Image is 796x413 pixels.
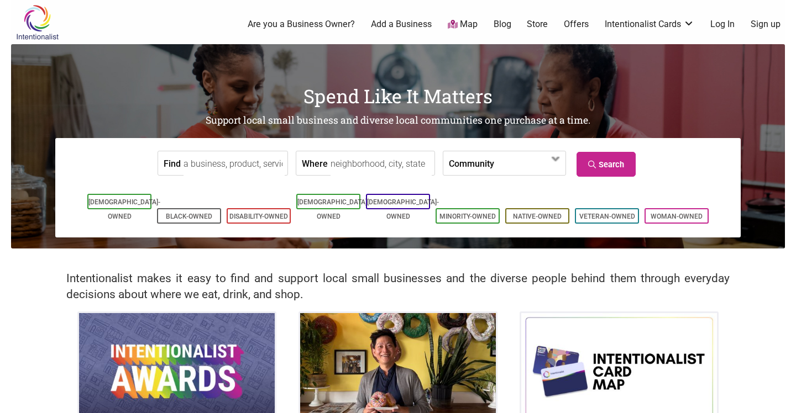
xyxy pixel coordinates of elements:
[371,18,432,30] a: Add a Business
[11,114,785,128] h2: Support local small business and diverse local communities one purchase at a time.
[331,151,432,176] input: neighborhood, city, state
[184,151,285,176] input: a business, product, service
[248,18,355,30] a: Are you a Business Owner?
[579,213,635,220] a: Veteran-Owned
[66,271,730,303] h2: Intentionalist makes it easy to find and support local small businesses and the diverse people be...
[494,18,511,30] a: Blog
[302,151,328,175] label: Where
[164,151,181,175] label: Find
[651,213,703,220] a: Woman-Owned
[605,18,694,30] a: Intentionalist Cards
[439,213,496,220] a: Minority-Owned
[297,198,369,220] a: [DEMOGRAPHIC_DATA]-Owned
[577,152,636,177] a: Search
[11,83,785,109] h1: Spend Like It Matters
[513,213,562,220] a: Native-Owned
[448,18,478,31] a: Map
[88,198,160,220] a: [DEMOGRAPHIC_DATA]-Owned
[449,151,494,175] label: Community
[166,213,212,220] a: Black-Owned
[527,18,548,30] a: Store
[229,213,288,220] a: Disability-Owned
[367,198,439,220] a: [DEMOGRAPHIC_DATA]-Owned
[564,18,589,30] a: Offers
[751,18,781,30] a: Sign up
[710,18,735,30] a: Log In
[11,4,64,40] img: Intentionalist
